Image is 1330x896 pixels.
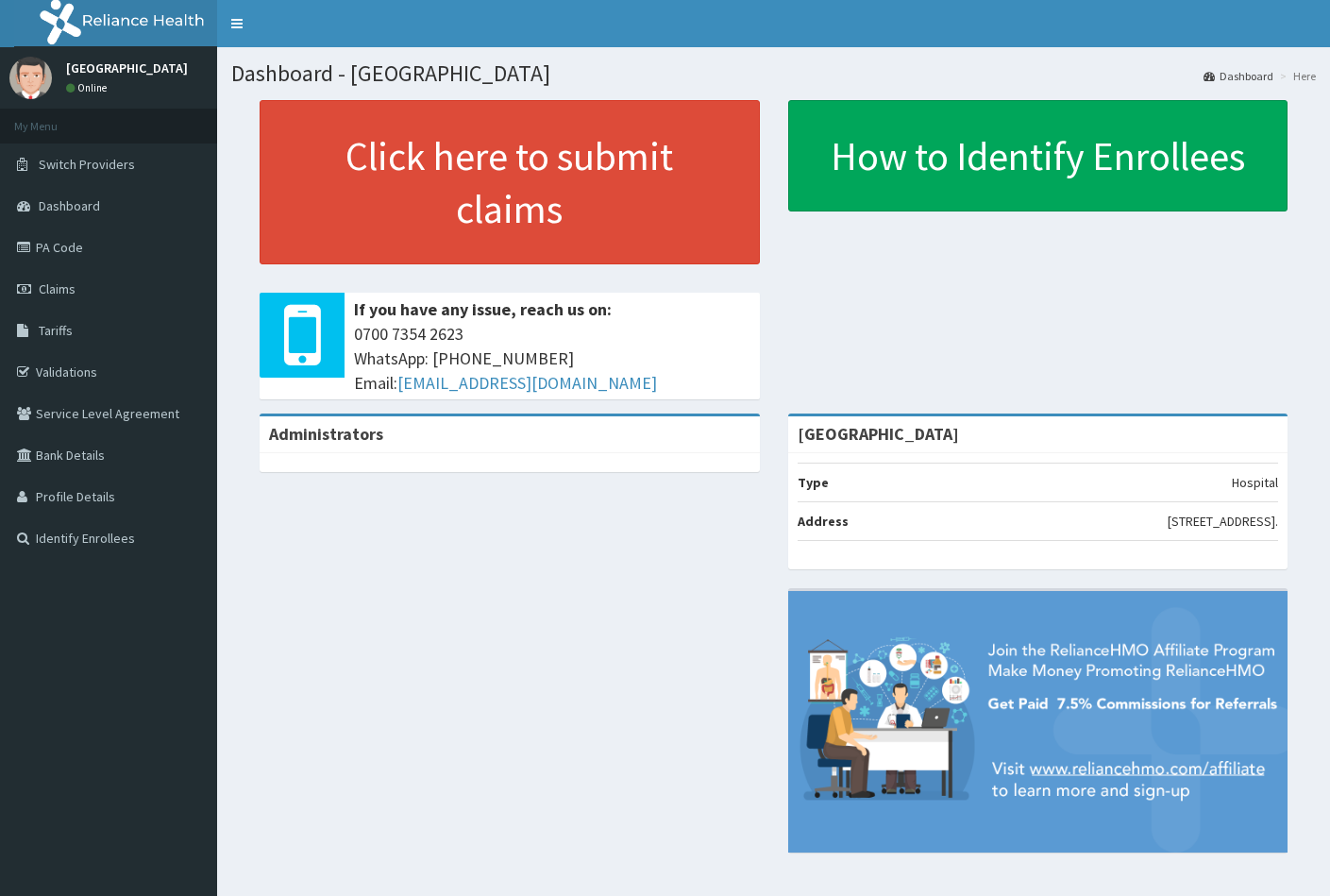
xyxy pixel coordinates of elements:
[397,372,657,394] a: [EMAIL_ADDRESS][DOMAIN_NAME]
[798,423,959,445] strong: [GEOGRAPHIC_DATA]
[66,61,188,75] p: [GEOGRAPHIC_DATA]
[260,100,760,264] a: Click here to submit claims
[39,322,73,339] span: Tariffs
[1232,473,1278,492] p: Hospital
[1204,68,1273,84] a: Dashboard
[66,81,111,94] a: Online
[798,474,829,491] b: Type
[788,100,1288,211] a: How to Identify Enrollees
[1275,68,1316,84] li: Here
[269,423,383,445] b: Administrators
[354,298,612,320] b: If you have any issue, reach us on:
[9,57,52,99] img: User Image
[231,61,1316,86] h1: Dashboard - [GEOGRAPHIC_DATA]
[354,322,750,395] span: 0700 7354 2623 WhatsApp: [PHONE_NUMBER] Email:
[798,513,849,530] b: Address
[1168,512,1278,531] p: [STREET_ADDRESS].
[39,156,135,173] span: Switch Providers
[39,280,76,297] span: Claims
[39,197,100,214] span: Dashboard
[788,591,1288,853] img: provider-team-banner.png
